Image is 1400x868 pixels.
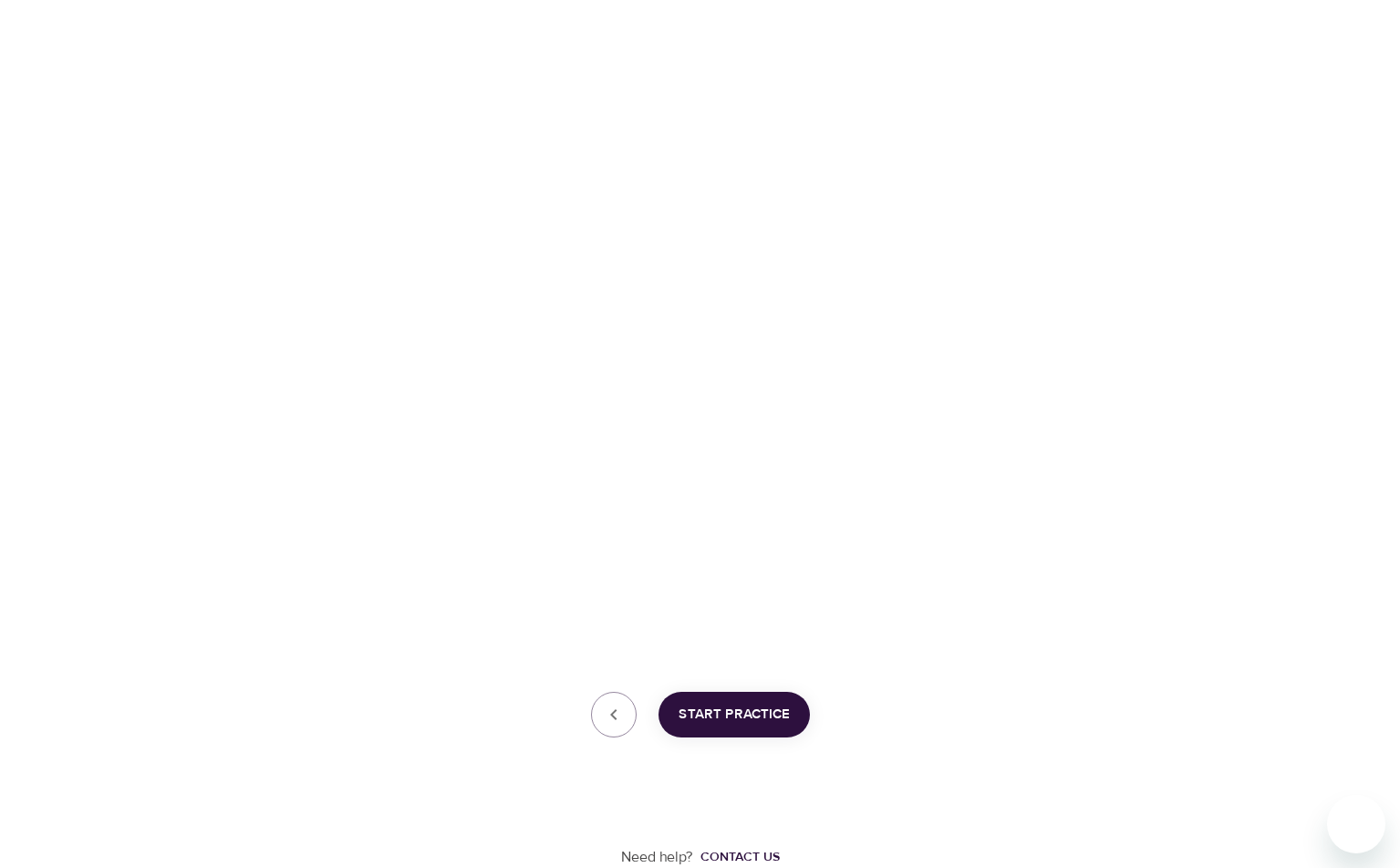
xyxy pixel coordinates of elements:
button: Start Practice [659,692,810,737]
div: Contact us [700,848,780,866]
span: Start Practice [679,703,790,727]
iframe: Button to launch messaging window [1327,795,1385,853]
a: Contact us [693,848,780,866]
p: Need help? [621,847,693,868]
